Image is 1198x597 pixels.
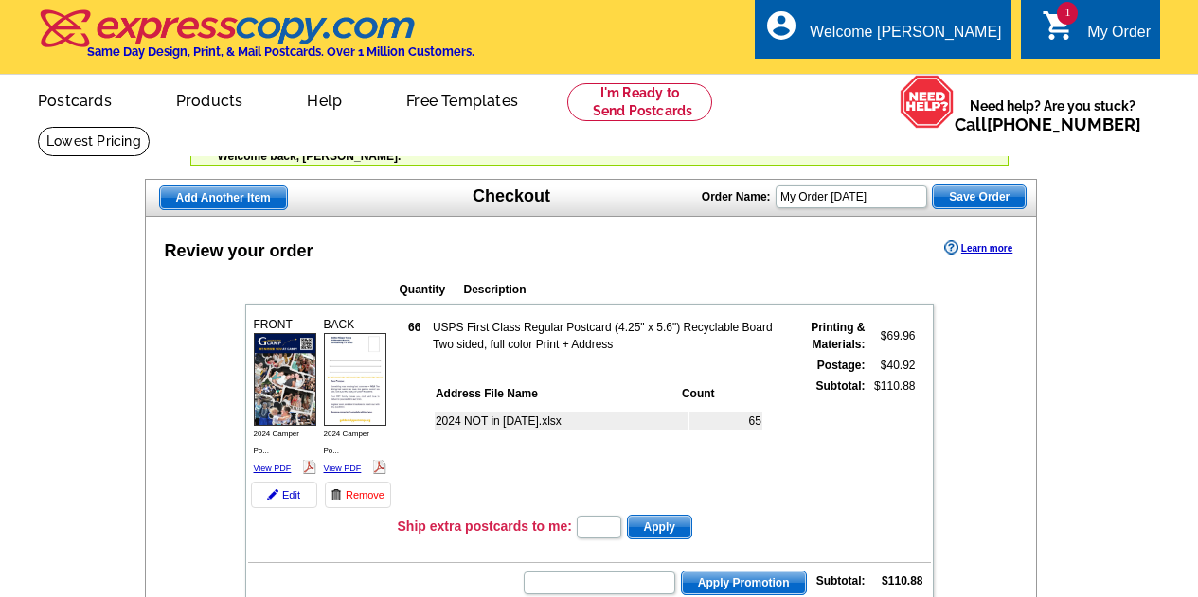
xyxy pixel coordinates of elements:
[324,464,362,473] a: View PDF
[811,321,865,351] strong: Printing & Materials:
[944,240,1012,255] a: Learn more
[376,77,548,121] a: Free Templates
[764,9,798,43] i: account_circle
[324,430,369,455] span: 2024 Camper Po...
[399,280,461,299] th: Quantity
[816,574,866,588] strong: Subtotal:
[932,184,1027,209] button: Save Order
[473,186,550,206] h1: Checkout
[160,186,287,209] span: Add Another Item
[38,23,474,59] a: Same Day Design, Print, & Mail Postcards. Over 1 Million Customers.
[331,489,342,500] img: trashcan-icon.gif
[302,460,316,474] img: pdf_logo.png
[408,321,420,334] strong: 66
[321,313,389,480] div: BACK
[432,318,789,354] td: USPS First Class Regular Postcard (4.25" x 5.6") Recyclable Board Two sided, full color Print + A...
[165,238,313,264] div: Review your order
[254,464,292,473] a: View PDF
[372,460,386,474] img: pdf_logo.png
[868,356,917,375] td: $40.92
[689,412,762,430] td: 65
[627,515,692,539] button: Apply
[987,114,1141,134] a: [PHONE_NUMBER]
[681,571,807,595] button: Apply Promotion
[251,482,317,508] a: Edit
[254,430,299,455] span: 2024 Camper Po...
[254,333,316,426] img: small-thumb.jpg
[159,185,288,210] a: Add Another Item
[435,412,688,430] td: 2024 NOT in [DATE].xlsx
[868,377,917,475] td: $110.88
[681,384,762,403] th: Count
[1042,21,1151,44] a: 1 shopping_cart My Order
[933,185,1026,208] span: Save Order
[1057,2,1078,25] span: 1
[8,77,142,121] a: Postcards
[218,149,402,163] span: Welcome back, [PERSON_NAME].
[435,384,679,403] th: Address File Name
[817,359,866,372] strong: Postage:
[900,75,955,129] img: help
[277,77,372,121] a: Help
[146,77,274,121] a: Products
[325,482,391,508] a: Remove
[955,97,1151,134] span: Need help? Are you stuck?
[868,318,917,354] td: $69.96
[398,518,572,535] h3: Ship extra postcards to me:
[463,280,810,299] th: Description
[267,489,278,500] img: pencil-icon.gif
[702,190,771,203] strong: Order Name:
[810,24,1001,50] div: Welcome [PERSON_NAME]
[816,379,866,393] strong: Subtotal:
[87,44,474,59] h4: Same Day Design, Print, & Mail Postcards. Over 1 Million Customers.
[324,333,386,426] img: small-thumb.jpg
[251,313,319,480] div: FRONT
[1042,9,1076,43] i: shopping_cart
[882,574,922,588] strong: $110.88
[1087,24,1151,50] div: My Order
[628,516,691,538] span: Apply
[682,571,806,594] span: Apply Promotion
[955,114,1141,134] span: Call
